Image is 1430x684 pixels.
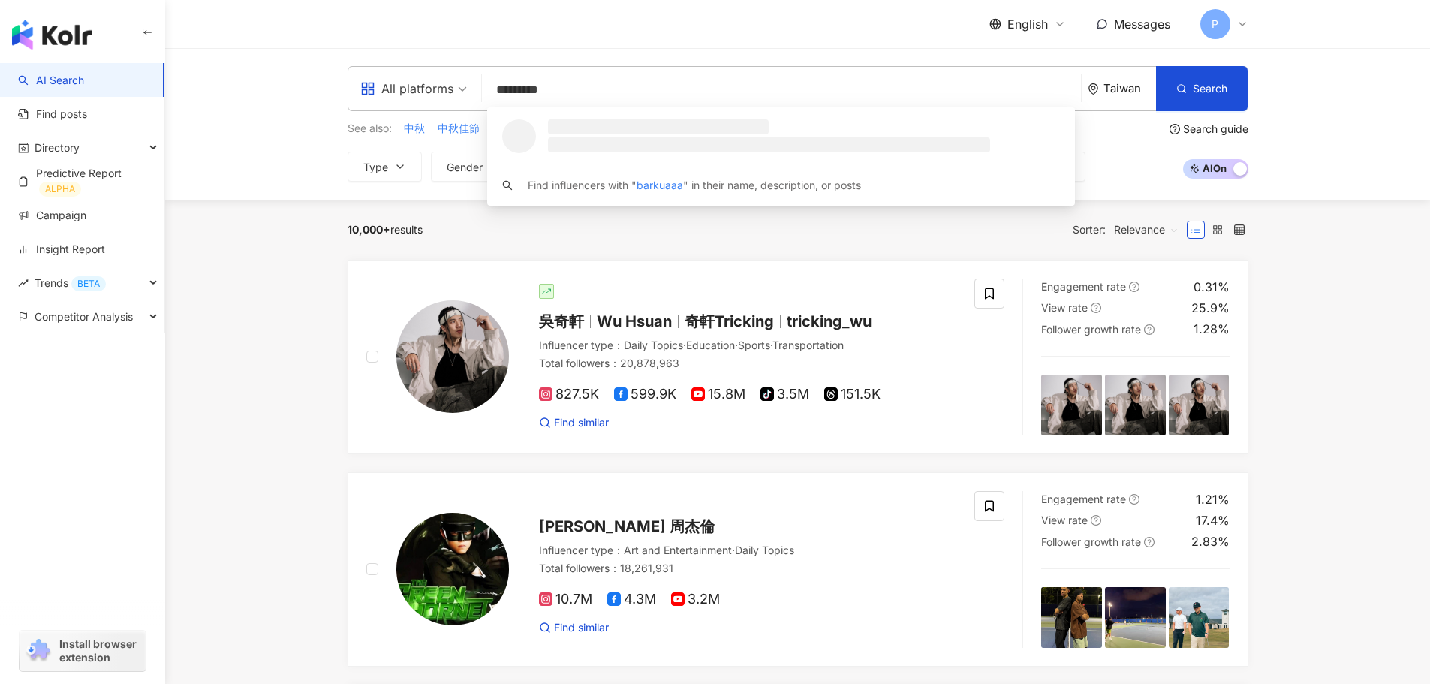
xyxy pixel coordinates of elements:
[1073,218,1187,242] div: Sorter:
[1041,323,1141,336] span: Follower growth rate
[1103,82,1156,95] div: Taiwan
[624,339,683,351] span: Daily Topics
[348,121,392,136] span: See also:
[1041,535,1141,548] span: Follower growth rate
[1194,321,1230,337] div: 1.28%
[1129,282,1139,292] span: question-circle
[447,161,483,173] span: Gender
[735,339,738,351] span: ·
[1194,279,1230,295] div: 0.31%
[539,561,957,576] div: Total followers ： 18,261,931
[502,180,513,191] span: search
[671,592,720,607] span: 3.2M
[12,20,92,50] img: logo
[1041,587,1102,648] img: post-image
[1114,218,1179,242] span: Relevance
[18,242,105,257] a: Insight Report
[35,131,80,164] span: Directory
[404,121,425,136] span: 中秋
[1170,124,1180,134] span: question-circle
[431,152,516,182] button: Gender
[685,312,774,330] span: 奇軒Tricking
[1196,512,1230,529] div: 17.4%
[824,387,881,402] span: 151.5K
[1183,123,1248,135] div: Search guide
[403,120,426,137] button: 中秋
[597,312,672,330] span: Wu Hsuan
[437,120,480,137] button: 中秋佳節
[18,107,87,122] a: Find posts
[1091,303,1101,313] span: question-circle
[738,339,770,351] span: Sports
[539,543,957,558] div: Influencer type ：
[772,339,844,351] span: Transportation
[1091,515,1101,526] span: question-circle
[735,544,794,556] span: Daily Topics
[348,260,1248,454] a: KOL Avatar吳奇軒Wu Hsuan奇軒Trickingtricking_wuInfluencer type：Daily Topics·Education·Sports·Transport...
[1007,16,1048,32] span: English
[35,266,106,300] span: Trends
[396,300,509,413] img: KOL Avatar
[1041,514,1088,526] span: View rate
[363,161,388,173] span: Type
[1105,375,1166,435] img: post-image
[539,517,715,535] span: [PERSON_NAME] 周杰倫
[686,339,735,351] span: Education
[1144,324,1155,335] span: question-circle
[554,620,609,635] span: Find similar
[1041,301,1088,314] span: View rate
[396,513,509,625] img: KOL Avatar
[59,637,141,664] span: Install browser extension
[554,415,609,430] span: Find similar
[1169,587,1230,648] img: post-image
[348,223,390,236] span: 10,000+
[1114,17,1170,32] span: Messages
[539,620,609,635] a: Find similar
[1193,83,1227,95] span: Search
[691,387,745,402] span: 15.8M
[18,278,29,288] span: rise
[539,592,592,607] span: 10.7M
[1169,375,1230,435] img: post-image
[624,544,732,556] span: Art and Entertainment
[760,387,809,402] span: 3.5M
[18,208,86,223] a: Campaign
[1041,375,1102,435] img: post-image
[348,224,423,236] div: results
[539,338,957,353] div: Influencer type ：
[18,166,152,197] a: Predictive ReportALPHA
[1105,587,1166,648] img: post-image
[438,121,480,136] span: 中秋佳節
[770,339,772,351] span: ·
[539,312,584,330] span: 吳奇軒
[683,339,686,351] span: ·
[1041,280,1126,293] span: Engagement rate
[1088,83,1099,95] span: environment
[1191,300,1230,316] div: 25.9%
[1196,491,1230,508] div: 1.21%
[360,81,375,96] span: appstore
[732,544,735,556] span: ·
[607,592,656,607] span: 4.3M
[528,177,861,194] div: Find influencers with " " in their name, description, or posts
[360,77,453,101] div: All platforms
[71,276,106,291] div: BETA
[539,387,599,402] span: 827.5K
[24,639,53,663] img: chrome extension
[1212,16,1218,32] span: P
[614,387,676,402] span: 599.9K
[787,312,872,330] span: tricking_wu
[348,472,1248,667] a: KOL Avatar[PERSON_NAME] 周杰倫Influencer type：Art and Entertainment·Daily TopicsTotal followers：18,2...
[1041,493,1126,505] span: Engagement rate
[1129,494,1139,505] span: question-circle
[539,415,609,430] a: Find similar
[35,300,133,333] span: Competitor Analysis
[18,73,84,88] a: searchAI Search
[1144,537,1155,547] span: question-circle
[637,179,683,191] span: barkuaaa
[348,152,422,182] button: Type
[1156,66,1248,111] button: Search
[1191,533,1230,550] div: 2.83%
[539,356,957,371] div: Total followers ： 20,878,963
[20,631,146,671] a: chrome extensionInstall browser extension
